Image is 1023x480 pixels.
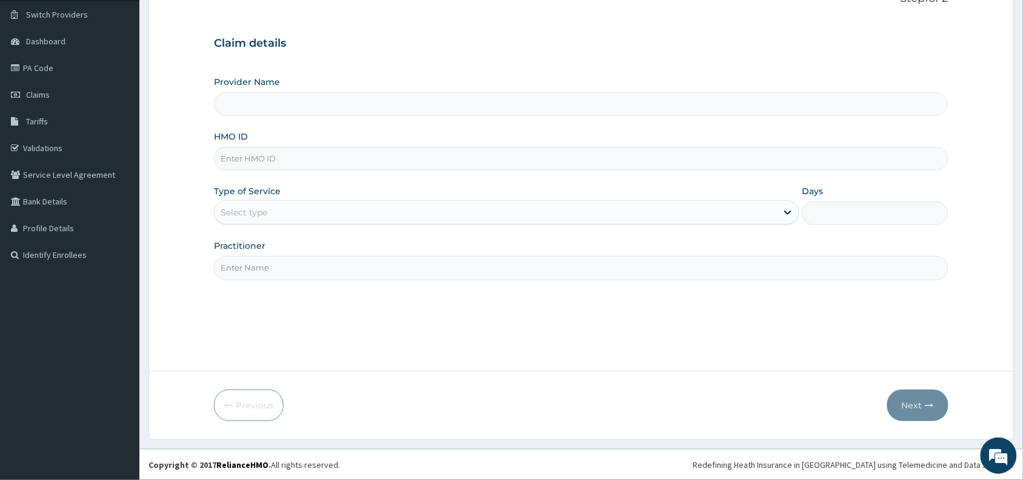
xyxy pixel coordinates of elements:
span: Claims [26,89,50,100]
span: Dashboard [26,36,65,47]
label: Practitioner [214,240,265,252]
div: Select type [221,206,267,218]
button: Next [887,390,948,421]
label: Type of Service [214,185,281,197]
footer: All rights reserved. [139,449,1023,480]
input: Enter HMO ID [214,147,948,171]
label: HMO ID [214,130,248,143]
h3: Claim details [214,37,948,50]
a: RelianceHMO [216,459,268,470]
div: Redefining Heath Insurance in [GEOGRAPHIC_DATA] using Telemedicine and Data Science! [693,459,1014,471]
label: Provider Name [214,76,280,88]
span: Tariffs [26,116,48,127]
input: Enter Name [214,256,948,280]
span: Switch Providers [26,9,88,20]
label: Days [802,185,823,197]
strong: Copyright © 2017 . [148,459,271,470]
button: Previous [214,390,284,421]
